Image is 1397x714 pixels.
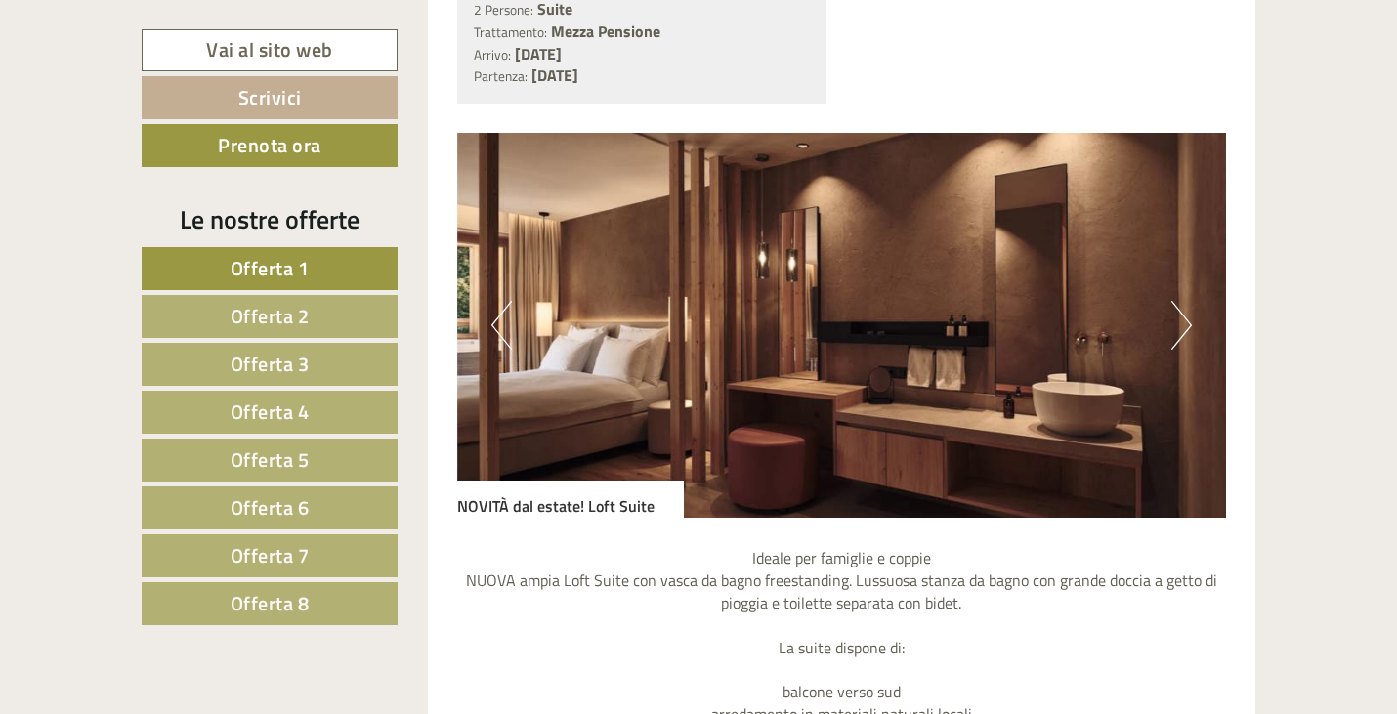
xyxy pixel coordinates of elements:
[142,124,398,167] a: Prenota ora
[231,444,310,475] span: Offerta 5
[231,301,310,331] span: Offerta 2
[142,29,398,71] a: Vai al sito web
[491,301,512,350] button: Previous
[231,397,310,427] span: Offerta 4
[457,133,1227,518] img: image
[231,349,310,379] span: Offerta 3
[531,63,578,87] b: [DATE]
[474,45,511,64] small: Arrivo:
[457,481,684,518] div: NOVITÀ dal estate! Loft Suite
[1171,301,1192,350] button: Next
[231,492,310,523] span: Offerta 6
[231,540,310,570] span: Offerta 7
[474,66,528,86] small: Partenza:
[474,22,547,42] small: Trattamento:
[231,253,310,283] span: Offerta 1
[142,76,398,119] a: Scrivici
[142,201,398,237] div: Le nostre offerte
[231,588,310,618] span: Offerta 8
[551,20,660,43] b: Mezza Pensione
[515,42,562,65] b: [DATE]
